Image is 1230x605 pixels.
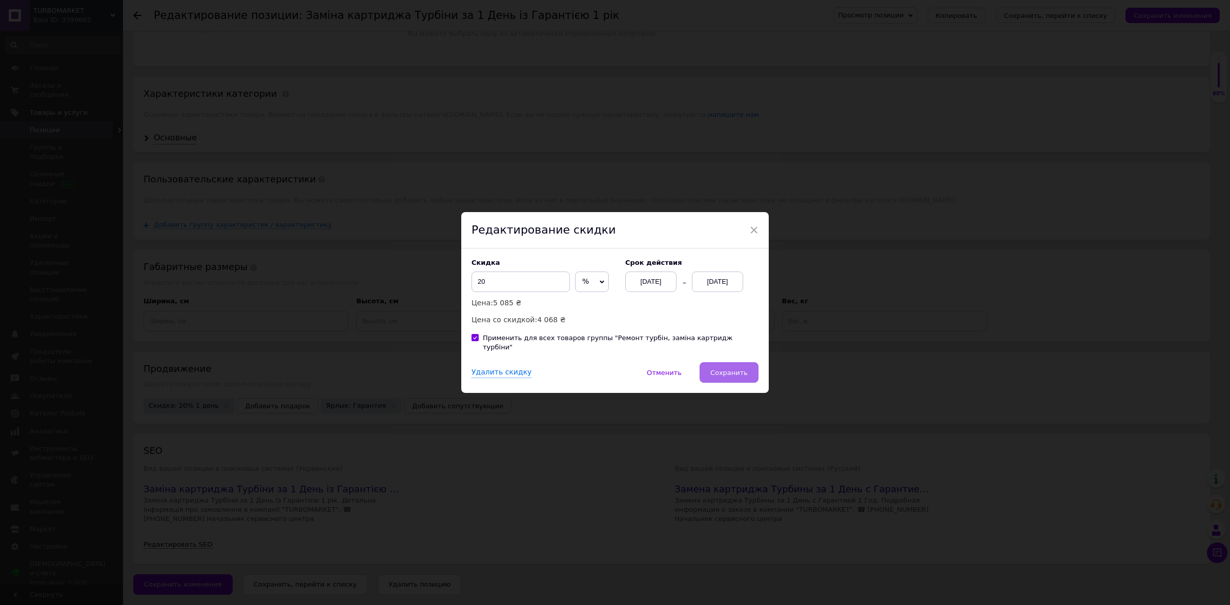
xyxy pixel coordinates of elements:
[471,259,500,266] span: Скидка
[10,10,435,105] body: Визуальный текстовый редактор, 5EDE6982-5A86-4A6C-A313-C936C5CB370B
[43,11,50,19] strong: Tu
[44,11,47,19] strong: "
[493,299,521,307] span: 5 085 ₴
[647,369,682,377] span: Отменить
[692,272,743,292] div: [DATE]
[749,221,758,239] span: ×
[10,55,435,77] p: Наш Viber: [PHONE_NUMBER], [PHONE_NUMBER] Наш Telegram : [PHONE_NUMBER], [PHONE_NUMBER]
[471,223,616,236] span: Редактирование скидки
[39,11,43,19] strong: "
[471,367,531,378] div: Удалить скидку
[10,84,435,105] p: Телефонуйте для консультації: Моб. [PHONE_NUMBER], [PHONE_NUMBER]
[700,362,758,383] button: Сохранить
[625,259,758,266] label: Cрок действия
[710,369,748,377] span: Сохранить
[537,316,565,324] span: 4 068 ₴
[636,362,692,383] button: Отменить
[10,10,435,32] p: Компания rboStar" предлагает восстановленные турбины на легковые и грузовые автомобили. Есть как ...
[10,38,435,49] p: Имеется собственный склад с турбинами, картриджами и комплектующими к турбинам, что позволяет опе...
[471,297,615,308] p: Цена:
[10,10,435,32] p: Компанія rboStar" пропонує відновлені турбіни на легкові та вантажні автомобілі. Є як ремонтні ту...
[471,272,570,292] input: 0
[10,38,435,49] p: Є власний склад із турбінами, картриджами та комплектуючими до турбінів, що дає змогу оперативно ...
[625,272,676,292] div: [DATE]
[483,333,758,352] div: Применить для всех товаров группы "Ремонт турбін, заміна картридж турбіни"
[582,277,589,285] span: %
[10,84,435,105] p: Звоните для консультации: Моб. [PHONE_NUMBER], [PHONE_NUMBER]
[10,10,435,105] body: Визуальный текстовый редактор, 919E2B4A-9F2F-4F68-B493-94D6E50C57A7
[471,314,615,325] p: Цена со скидкой:
[47,11,54,19] strong: Tu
